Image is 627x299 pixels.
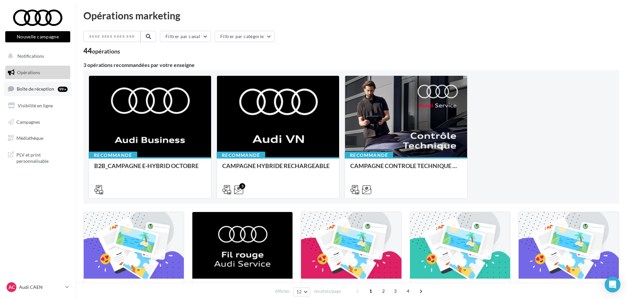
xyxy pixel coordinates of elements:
span: Afficher [275,288,290,294]
span: 3 [390,286,400,296]
div: CAMPAGNE CONTROLE TECHNIQUE 25€ OCTOBRE [350,162,462,176]
button: Filtrer par catégorie [215,31,274,42]
span: résultats/page [314,288,341,294]
div: 3 [239,183,245,189]
span: Visibilité en ligne [18,103,53,108]
span: 1 [365,286,376,296]
div: Recommandé [217,152,265,159]
div: B2B_CAMPAGNE E-HYBRID OCTOBRE [94,162,206,176]
div: opérations [92,48,120,54]
a: Médiathèque [4,131,72,145]
span: 4 [403,286,413,296]
p: Audi CAEN [19,284,63,290]
div: CAMPAGNE HYBRIDE RECHARGEABLE [222,162,334,176]
div: Opérations marketing [83,11,619,20]
a: Boîte de réception99+ [4,82,72,96]
button: Filtrer par canal [160,31,211,42]
a: PLV et print personnalisable [4,148,72,167]
span: 2 [378,286,389,296]
div: Recommandé [345,152,393,159]
span: AC [9,284,15,290]
a: Visibilité en ligne [4,99,72,113]
button: 12 [293,287,310,296]
div: Open Intercom Messenger [605,277,620,292]
div: 44 [83,47,120,54]
button: Notifications [4,49,69,63]
span: 12 [296,289,302,294]
span: Boîte de réception [17,86,54,92]
span: Campagnes [16,119,40,124]
span: Médiathèque [16,135,43,141]
a: Campagnes [4,115,72,129]
span: Notifications [17,53,44,59]
a: Opérations [4,66,72,79]
div: 3 opérations recommandées par votre enseigne [83,62,619,68]
div: Recommandé [89,152,137,159]
span: PLV et print personnalisable [16,150,68,164]
button: Nouvelle campagne [5,31,70,42]
a: AC Audi CAEN [5,281,70,293]
div: 99+ [58,87,68,92]
span: Opérations [17,70,40,75]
